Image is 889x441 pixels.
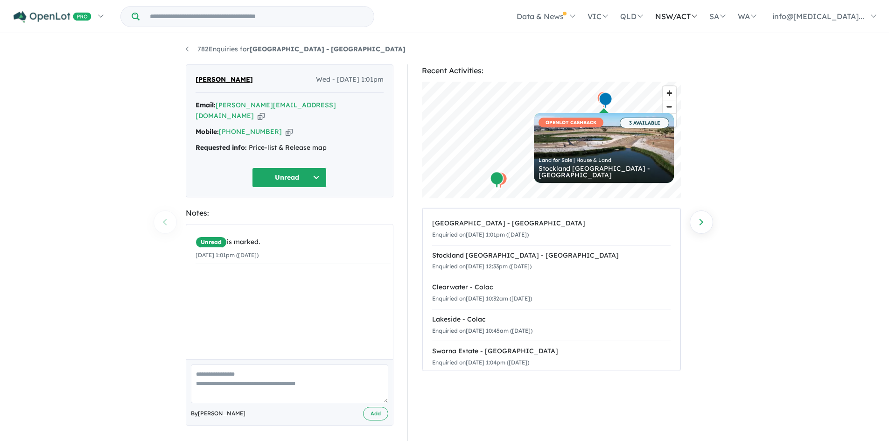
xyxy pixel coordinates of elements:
div: Recent Activities: [422,64,681,77]
a: Lakeside - ColacEnquiried on[DATE] 10:45am ([DATE]) [432,309,671,342]
div: Swarna Estate - [GEOGRAPHIC_DATA] [432,346,671,357]
div: Price-list & Release map [196,142,384,154]
canvas: Map [422,82,681,198]
span: info@[MEDICAL_DATA]... [772,12,864,21]
input: Try estate name, suburb, builder or developer [141,7,372,27]
span: OPENLOT CASHBACK [539,118,603,127]
div: Lakeside - Colac [432,314,671,325]
div: Map marker [493,172,507,189]
small: Enquiried on [DATE] 1:01pm ([DATE]) [432,231,529,238]
button: Zoom in [663,86,676,100]
span: Wed - [DATE] 1:01pm [316,74,384,85]
button: Copy [258,111,265,121]
a: Swarna Estate - [GEOGRAPHIC_DATA]Enquiried on[DATE] 1:04pm ([DATE]) [432,341,671,373]
small: Enquiried on [DATE] 12:33pm ([DATE]) [432,263,532,270]
button: Copy [286,127,293,137]
div: Map marker [490,171,504,189]
a: Clearwater - ColacEnquiried on[DATE] 10:32am ([DATE]) [432,277,671,309]
div: is marked. [196,237,391,248]
button: Zoom out [663,100,676,113]
div: Stockland [GEOGRAPHIC_DATA] - [GEOGRAPHIC_DATA] [432,250,671,261]
div: Land for Sale | House & Land [539,158,669,163]
a: [PHONE_NUMBER] [219,127,282,136]
strong: [GEOGRAPHIC_DATA] - [GEOGRAPHIC_DATA] [250,45,406,53]
strong: Requested info: [196,143,247,152]
span: [PERSON_NAME] [196,74,253,85]
div: Notes: [186,207,393,219]
strong: Mobile: [196,127,219,136]
span: 3 AVAILABLE [620,118,669,128]
a: Stockland [GEOGRAPHIC_DATA] - [GEOGRAPHIC_DATA]Enquiried on[DATE] 12:33pm ([DATE]) [432,245,671,278]
small: Enquiried on [DATE] 10:32am ([DATE]) [432,295,532,302]
a: [GEOGRAPHIC_DATA] - [GEOGRAPHIC_DATA]Enquiried on[DATE] 1:01pm ([DATE]) [432,213,671,245]
small: Enquiried on [DATE] 1:04pm ([DATE]) [432,359,529,366]
span: By [PERSON_NAME] [191,409,245,418]
span: Unread [196,237,227,248]
a: OPENLOT CASHBACK 3 AVAILABLE Land for Sale | House & Land Stockland [GEOGRAPHIC_DATA] - [GEOGRAPH... [534,113,674,183]
small: [DATE] 1:01pm ([DATE]) [196,252,259,259]
strong: Email: [196,101,216,109]
a: [PERSON_NAME][EMAIL_ADDRESS][DOMAIN_NAME] [196,101,336,120]
div: [GEOGRAPHIC_DATA] - [GEOGRAPHIC_DATA] [432,218,671,229]
nav: breadcrumb [186,44,704,55]
div: Stockland [GEOGRAPHIC_DATA] - [GEOGRAPHIC_DATA] [539,165,669,178]
div: Map marker [596,91,610,108]
button: Add [363,407,388,420]
a: 782Enquiries for[GEOGRAPHIC_DATA] - [GEOGRAPHIC_DATA] [186,45,406,53]
img: Openlot PRO Logo White [14,11,91,23]
small: Enquiried on [DATE] 10:45am ([DATE]) [432,327,532,334]
button: Unread [252,168,327,188]
div: Clearwater - Colac [432,282,671,293]
div: Map marker [598,92,612,109]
